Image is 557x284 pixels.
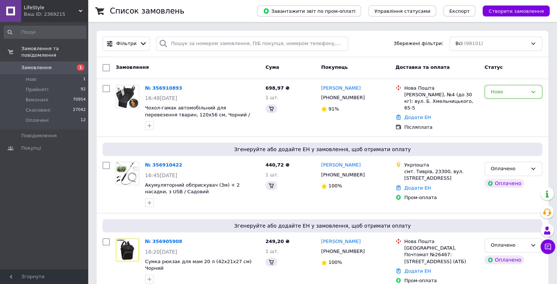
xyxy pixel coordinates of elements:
[110,7,184,15] h1: Список замовлень
[265,172,279,177] span: 1 шт.
[26,107,51,113] span: Скасовані
[145,162,182,168] a: № 356910422
[156,37,348,51] input: Пошук за номером замовлення, ПІБ покупця, номером телефону, Email, номером накладної
[145,172,177,178] span: 16:45[DATE]
[77,64,84,71] span: 1
[328,259,342,265] span: 100%
[404,194,479,201] div: Пром-оплата
[116,162,139,185] img: Фото товару
[491,165,527,173] div: Оплачено
[449,8,470,14] span: Експорт
[145,85,182,91] a: № 356910893
[257,5,361,16] button: Завантажити звіт по пром-оплаті
[491,242,527,249] div: Оплачено
[24,4,79,11] span: LifeStyle
[404,185,431,191] a: Додати ЕН
[321,162,361,169] a: [PERSON_NAME]
[116,85,139,108] img: Фото товару
[484,64,503,70] span: Статус
[404,162,479,168] div: Укрпошта
[321,238,361,245] a: [PERSON_NAME]
[145,182,253,201] a: Акумуляторний обприскувач (3м) + 2 насадки, з USB / Садовий електрообприскувач / Ручний обприскувач
[404,124,479,131] div: Післяплата
[321,95,365,100] span: [PHONE_NUMBER]
[116,64,149,70] span: Замовлення
[145,105,250,124] a: Чохол-гамак автомобільний для перевезення тварин, 120х56 см, Чорний / Накидка на заднє сидіння ав...
[265,248,279,254] span: 1 шт.
[21,45,88,59] span: Замовлення та повідомлення
[404,168,479,182] div: смт. Тиврів, 23300, вул. [STREET_ADDRESS]
[265,85,290,91] span: 698,97 ₴
[21,64,52,71] span: Замовлення
[484,179,524,188] div: Оплачено
[368,5,436,16] button: Управління статусами
[265,239,290,244] span: 249,20 ₴
[116,239,139,261] img: Фото товару
[26,97,48,103] span: Виконані
[475,8,550,14] a: Створити замовлення
[145,95,177,101] span: 16:48[DATE]
[73,97,86,103] span: 70954
[145,249,177,255] span: 16:20[DATE]
[105,146,539,153] span: Згенеруйте або додайте ЕН у замовлення, щоб отримати оплату
[328,106,339,112] span: 91%
[21,132,57,139] span: Повідомлення
[116,40,137,47] span: Фільтри
[26,76,36,83] span: Нові
[26,86,48,93] span: Прийняті
[443,5,476,16] button: Експорт
[404,277,479,284] div: Пром-оплата
[489,8,544,14] span: Створити замовлення
[404,245,479,265] div: [GEOGRAPHIC_DATA], Почтомат №26467: [STREET_ADDRESS] (АТБ)
[321,248,365,254] span: [PHONE_NUMBER]
[321,85,361,92] a: [PERSON_NAME]
[145,239,182,244] a: № 356905908
[4,26,86,39] input: Пошук
[491,88,527,96] div: Нове
[394,40,443,47] span: Збережені фільтри:
[265,95,279,100] span: 1 шт.
[83,76,86,83] span: 1
[263,8,355,14] span: Завантажити звіт по пром-оплаті
[105,222,539,229] span: Згенеруйте або додайте ЕН у замовлення, щоб отримати оплату
[26,117,49,124] span: Оплачені
[81,117,86,124] span: 12
[483,5,550,16] button: Створити замовлення
[456,40,463,47] span: Всі
[321,172,365,177] span: [PHONE_NUMBER]
[404,85,479,91] div: Нова Пошта
[404,238,479,245] div: Нова Пошта
[328,183,342,188] span: 100%
[21,145,41,152] span: Покупці
[265,162,290,168] span: 440,72 ₴
[73,107,86,113] span: 27042
[81,86,86,93] span: 92
[374,8,430,14] span: Управління статусами
[265,64,279,70] span: Cума
[404,268,431,274] a: Додати ЕН
[541,239,555,254] button: Чат з покупцем
[321,64,348,70] span: Покупець
[24,11,88,18] div: Ваш ID: 2369215
[396,64,450,70] span: Доставка та оплата
[484,255,524,264] div: Оплачено
[404,91,479,112] div: [PERSON_NAME], №4 (до 30 кг): вул. Б. Хмельницького, 65-5
[145,259,252,271] a: Сумка рюкзак для мам 20 л (42х21х27 см) Чорний
[464,41,483,46] span: (98101)
[404,115,431,120] a: Додати ЕН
